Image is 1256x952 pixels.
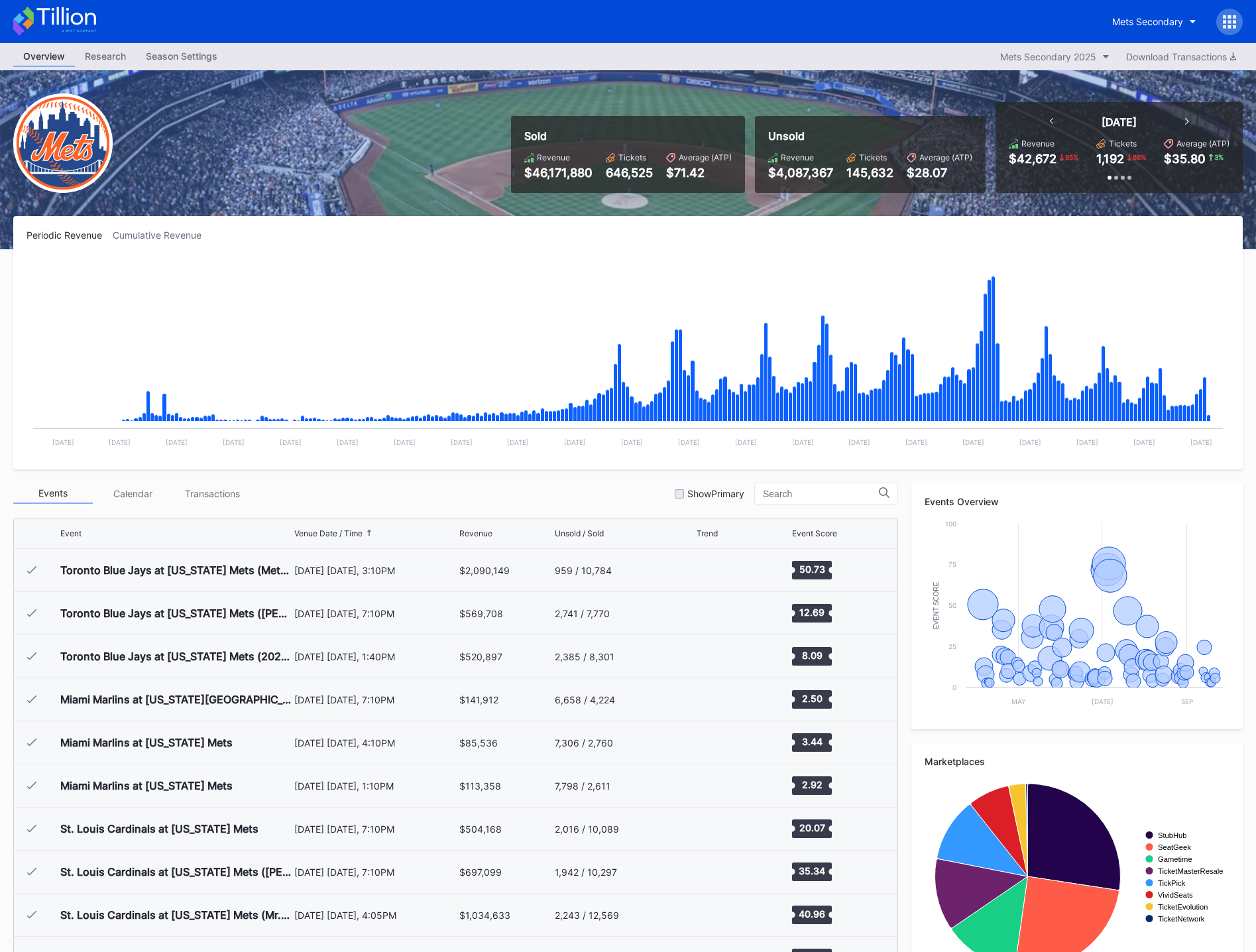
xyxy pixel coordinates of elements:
text: Gametime [1158,855,1192,863]
div: Average (ATP) [1176,139,1229,149]
div: Cumulative Revenue [113,229,212,241]
div: 85 % [1064,152,1080,162]
text: Sep [1181,697,1193,705]
div: Tickets [859,152,887,162]
div: $4,087,367 [768,166,833,180]
text: [DATE] [1190,438,1212,446]
div: Average (ATP) [919,152,972,162]
div: St. Louis Cardinals at [US_STATE] Mets ([PERSON_NAME] Hoodie Jersey Giveaway) [60,865,291,878]
div: Research [75,46,136,66]
div: Revenue [537,152,570,162]
a: Season Settings [136,46,227,67]
div: $569,708 [459,608,503,619]
div: 2,741 / 7,770 [555,608,610,619]
div: Mets Secondary 2025 [1000,51,1096,62]
svg: Chart title [697,640,736,673]
text: [DATE] [962,438,984,446]
div: 2,243 / 12,569 [555,910,619,921]
text: [DATE] [166,438,188,446]
button: Download Transactions [1119,48,1243,66]
svg: Chart title [925,517,1229,716]
div: Events Overview [925,496,1229,507]
div: $2,090,149 [459,565,510,576]
text: TickPick [1158,879,1186,887]
div: Event [60,528,82,538]
div: Toronto Blue Jays at [US_STATE] Mets (2025 Schedule Picture Frame Giveaway) [60,650,291,663]
text: 12.69 [799,607,825,618]
text: 2.50 [801,693,822,704]
div: $71.42 [666,166,732,180]
text: [DATE] [507,438,529,446]
text: Event Score [933,581,940,629]
div: Events [13,483,93,504]
div: Sold [524,129,732,143]
text: 50 [948,601,956,609]
div: Periodic Revenue [27,229,113,241]
text: VividSeats [1158,891,1193,899]
text: TicketNetwork [1158,915,1205,923]
div: $697,099 [459,866,502,878]
input: Search [763,489,879,499]
div: 6,658 / 4,224 [555,694,615,705]
button: Mets Secondary 2025 [994,48,1116,66]
div: 145,632 [846,166,893,180]
div: Unsold / Sold [555,528,604,538]
div: St. Louis Cardinals at [US_STATE] Mets (Mr. Met Empire State Building Bobblehead Giveaway) [60,908,291,922]
button: Mets Secondary [1102,9,1206,34]
div: [DATE] [DATE], 4:05PM [294,910,456,921]
svg: Chart title [27,257,1229,456]
div: 2,385 / 8,301 [555,651,614,662]
text: 0 [952,684,956,691]
svg: Chart title [697,554,736,587]
svg: Chart title [697,683,736,716]
div: 1,942 / 10,297 [555,866,617,878]
div: $141,912 [459,694,498,705]
div: Tickets [618,152,646,162]
text: [DATE] [905,438,927,446]
div: Miami Marlins at [US_STATE] Mets [60,779,233,792]
svg: Chart title [697,726,736,759]
text: [DATE] [735,438,757,446]
text: [DATE] [1076,438,1098,446]
text: May [1011,697,1026,705]
text: 75 [948,560,956,568]
div: Marketplaces [925,756,1229,767]
text: [DATE] [564,438,586,446]
div: Unsold [768,129,972,143]
text: 50.73 [799,564,825,575]
div: [DATE] [1102,115,1137,129]
div: Season Settings [136,46,227,66]
text: 35.34 [799,865,825,876]
div: Event Score [792,528,837,538]
div: Trend [697,528,718,538]
div: [DATE] [DATE], 7:10PM [294,823,456,835]
text: [DATE] [280,438,302,446]
div: $113,358 [459,780,501,792]
text: StubHub [1158,831,1187,839]
div: Calendar [93,483,172,504]
a: Research [75,46,136,67]
svg: Chart title [697,769,736,802]
div: Revenue [459,528,492,538]
div: 2,016 / 10,089 [555,823,619,835]
div: [DATE] [DATE], 3:10PM [294,565,456,576]
text: [DATE] [337,438,359,446]
div: $46,171,880 [524,166,593,180]
div: Miami Marlins at [US_STATE][GEOGRAPHIC_DATA] (Bark at the Park) [60,693,291,706]
text: [DATE] [52,438,74,446]
text: [DATE] [1019,438,1041,446]
svg: Chart title [697,898,736,931]
div: Miami Marlins at [US_STATE] Mets [60,736,233,749]
div: [DATE] [DATE], 1:10PM [294,780,456,792]
svg: Chart title [697,812,736,845]
div: Show Primary [687,488,744,499]
text: [DATE] [792,438,814,446]
div: $504,168 [459,823,502,835]
div: 7,306 / 2,760 [555,737,613,748]
div: Toronto Blue Jays at [US_STATE] Mets (Mets Opening Day) [60,564,291,577]
div: [DATE] [DATE], 7:10PM [294,866,456,878]
div: $35.80 [1164,152,1206,166]
text: [DATE] [109,438,131,446]
text: 20.07 [799,822,825,833]
div: [DATE] [DATE], 1:40PM [294,651,456,662]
